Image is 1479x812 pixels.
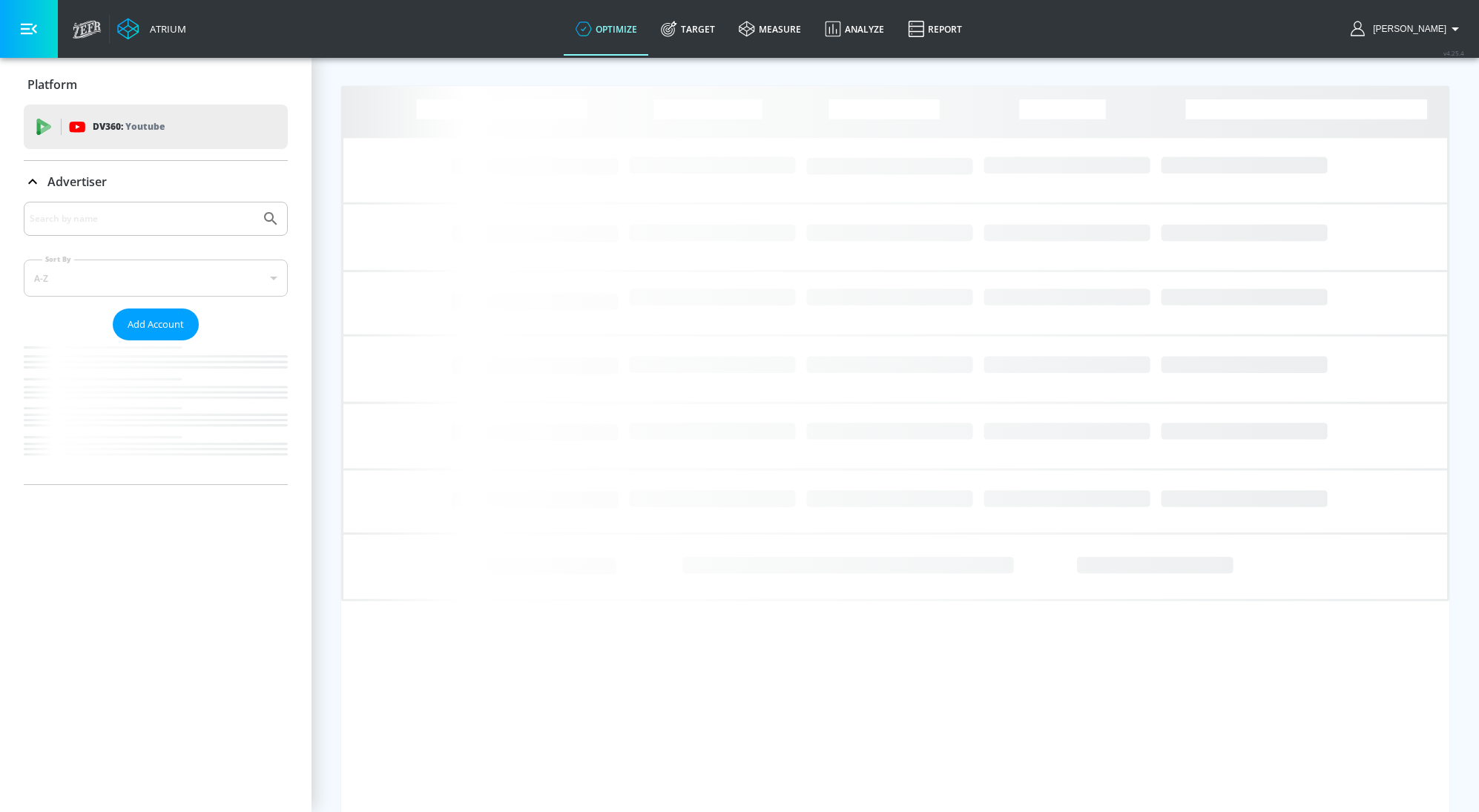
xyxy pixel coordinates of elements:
a: optimize [564,2,649,56]
span: v 4.25.4 [1443,49,1464,57]
label: Sort By [42,254,74,264]
div: A-Z [24,260,288,297]
p: Advertiser [47,174,107,190]
a: Atrium [117,18,186,40]
a: measure [727,2,813,56]
a: Analyze [813,2,896,56]
div: Advertiser [24,161,288,202]
span: login as: veronica.hernandez@zefr.com [1367,24,1446,34]
div: Atrium [144,22,186,36]
button: Add Account [113,308,199,340]
span: Add Account [128,316,184,333]
p: DV360: [93,119,165,135]
button: [PERSON_NAME] [1351,20,1464,38]
input: Search by name [30,209,254,228]
a: Report [896,2,974,56]
div: DV360: Youtube [24,105,288,149]
div: Advertiser [24,202,288,484]
nav: list of Advertiser [24,340,288,484]
a: Target [649,2,727,56]
p: Platform [27,76,77,93]
div: Platform [24,64,288,105]
p: Youtube [125,119,165,134]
